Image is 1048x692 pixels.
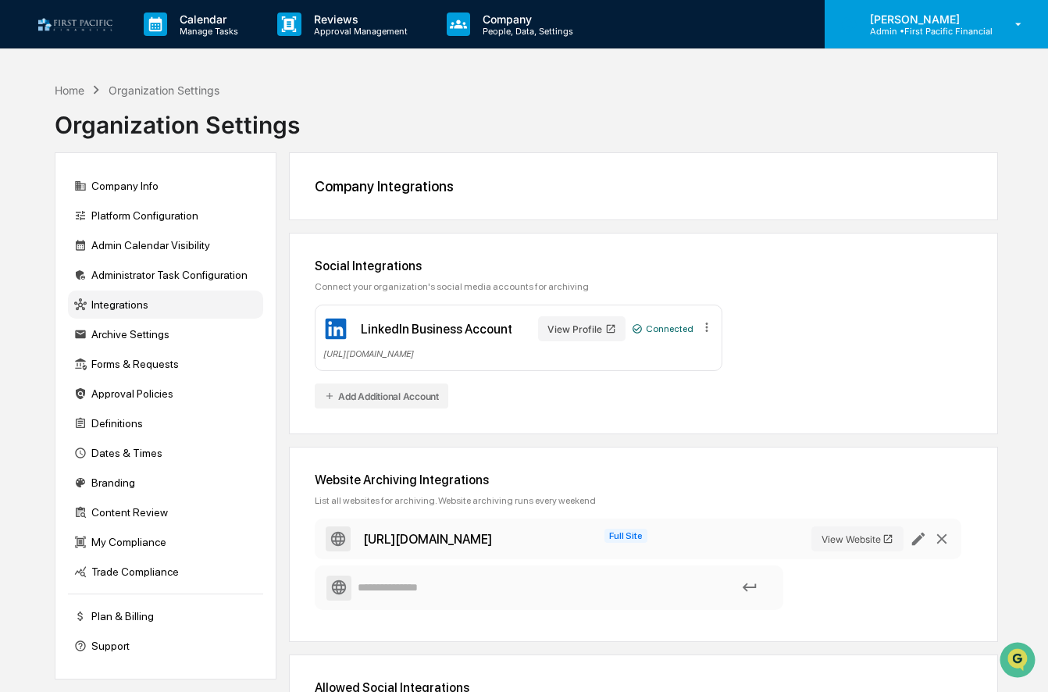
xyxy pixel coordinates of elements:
div: Plan & Billing [68,602,263,630]
div: Start new chat [53,119,256,135]
div: Dates & Times [68,439,263,467]
span: Full Site [604,529,647,543]
p: People, Data, Settings [470,26,581,37]
p: Company [470,12,581,26]
div: Company Info [68,172,263,200]
p: How can we help? [16,33,284,58]
a: 🗄️Attestations [107,191,200,219]
div: 🖐️ [16,198,28,211]
div: Platform Configuration [68,202,263,230]
button: View Profile [538,316,626,341]
div: Website Archiving Integrations [315,473,972,487]
span: Preclearance [31,197,101,212]
img: 1746055101610-c473b297-6a78-478c-a979-82029cc54cd1 [16,119,44,148]
div: 🔎 [16,228,28,241]
div: Definitions [68,409,263,437]
p: [PERSON_NAME] [857,12,993,26]
a: Powered byPylon [110,264,189,276]
a: 🖐️Preclearance [9,191,107,219]
div: Organization Settings [55,98,300,139]
div: Forms & Requests [68,350,263,378]
span: Data Lookup [31,227,98,242]
p: Calendar [167,12,246,26]
div: LinkedIn Business Account [361,322,512,337]
p: Approval Management [301,26,415,37]
div: Connect your organization's social media accounts for archiving [315,281,972,292]
div: Social Integrations [315,259,972,273]
div: Home [55,84,84,97]
div: Approval Policies [68,380,263,408]
button: Start new chat [266,124,284,143]
div: 🗄️ [113,198,126,211]
button: Add Additional Account [315,383,448,408]
div: https://fp-financial.com/ [363,532,492,547]
div: Archive Settings [68,320,263,348]
a: 🔎Data Lookup [9,220,105,248]
div: Integrations [68,291,263,319]
div: Content Review [68,498,263,526]
span: Attestations [129,197,194,212]
button: View Website [811,526,904,551]
div: [URL][DOMAIN_NAME] [323,348,714,359]
div: My Compliance [68,528,263,556]
div: Support [68,632,263,660]
div: Organization Settings [109,84,219,97]
img: LinkedIn Business Account Icon [323,316,348,341]
div: Administrator Task Configuration [68,261,263,289]
div: Connected [632,323,693,334]
span: Pylon [155,265,189,276]
div: We're available if you need us! [53,135,198,148]
div: Branding [68,469,263,497]
iframe: Open customer support [998,640,1040,683]
p: Manage Tasks [167,26,246,37]
div: List all websites for archiving. Website archiving runs every weekend [315,495,972,506]
div: Trade Compliance [68,558,263,586]
div: Admin Calendar Visibility [68,231,263,259]
div: Company Integrations [315,178,972,194]
img: logo [37,17,112,32]
p: Admin • First Pacific Financial [857,26,993,37]
p: Reviews [301,12,415,26]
